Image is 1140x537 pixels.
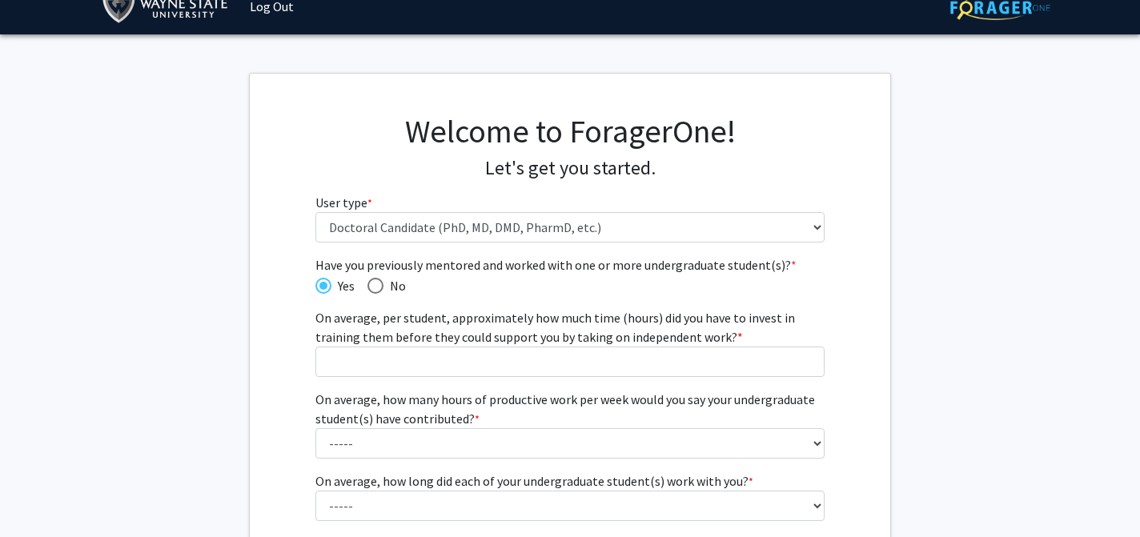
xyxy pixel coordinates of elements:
[12,465,68,525] iframe: Chat
[315,157,825,180] h4: Let's get you started.
[315,193,372,212] label: User type
[315,112,825,150] h1: Welcome to ForagerOne!
[315,310,795,345] span: On average, per student, approximately how much time (hours) did you have to invest in training t...
[331,276,355,295] span: Yes
[315,255,825,275] span: Have you previously mentored and worked with one or more undergraduate student(s)?
[315,390,825,428] label: On average, how many hours of productive work per week would you say your undergraduate student(s...
[383,276,406,295] span: No
[315,471,753,491] label: On average, how long did each of your undergraduate student(s) work with you?
[315,275,825,295] mat-radio-group: Have you previously mentored and worked with one or more undergraduate student(s)?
